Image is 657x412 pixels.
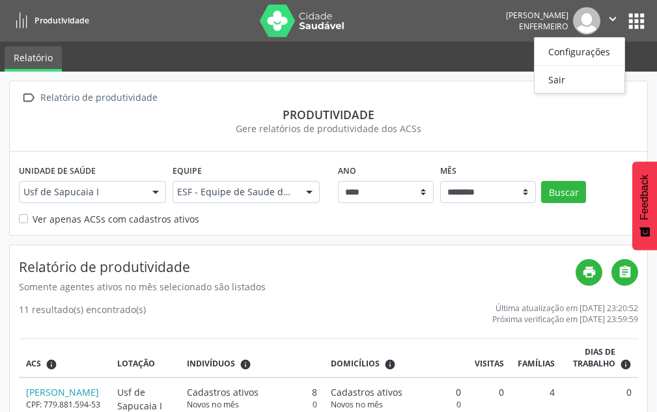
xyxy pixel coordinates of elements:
div: CPF: 779.881.594-53 [26,399,104,410]
a: Relatório [5,46,62,72]
button: Buscar [541,181,586,203]
span: ESF - Equipe de Saude da Familia - INE: 0000148784 [177,185,293,199]
img: img [573,7,600,34]
span: Cadastros ativos [331,385,402,399]
a:  [611,259,638,286]
div: 0 [187,399,317,410]
ul:  [534,37,625,94]
i: <div class="text-left"> <div> <strong>Cadastros ativos:</strong> Cadastros que estão vinculados a... [384,359,396,370]
span: Dias de trabalho [568,346,615,370]
span: Indivíduos [187,358,235,370]
a: [PERSON_NAME] [26,386,99,398]
a:  Relatório de produtividade [19,89,160,107]
i:  [606,12,620,26]
span: Cadastros ativos [187,385,259,399]
span: Usf de Sapucaia I [23,185,139,199]
i: <div class="text-left"> <div> <strong>Cadastros ativos:</strong> Cadastros que estão vinculados a... [240,359,251,370]
div: 0 [331,385,461,399]
th: Lotação [110,339,180,378]
div: 0 [331,399,461,410]
label: Equipe [173,161,202,181]
th: Visitas [468,339,510,378]
button: apps [625,10,648,33]
span: Enfermeiro [519,21,568,32]
th: Famílias [510,339,561,378]
div: Próxima verificação em [DATE] 23:59:59 [492,314,638,325]
span: Domicílios [331,358,380,370]
div: 8 [187,385,317,399]
a: Produtividade [9,10,89,31]
h4: Relatório de produtividade [19,259,576,275]
i:  [19,89,38,107]
label: Ano [338,161,356,181]
i: Dias em que o(a) ACS fez pelo menos uma visita, ou ficha de cadastro individual ou cadastro domic... [620,359,632,370]
a: Configurações [535,42,624,61]
i: print [582,265,596,279]
div: Produtividade [19,107,638,122]
div: [PERSON_NAME] [506,10,568,21]
div: Gere relatórios de produtividade dos ACSs [19,122,638,135]
i:  [618,265,632,279]
a: Sair [535,70,624,89]
span: Novos no mês [331,399,383,410]
div: Relatório de produtividade [38,89,160,107]
label: Unidade de saúde [19,161,96,181]
span: Feedback [639,174,650,220]
button: Feedback - Mostrar pesquisa [632,161,657,250]
div: Última atualização em [DATE] 23:20:52 [492,303,638,314]
a: print [576,259,602,286]
label: Mês [440,161,456,181]
div: Somente agentes ativos no mês selecionado são listados [19,280,576,294]
label: Ver apenas ACSs com cadastros ativos [33,212,199,226]
button:  [600,7,625,34]
span: Produtividade [35,15,89,26]
span: Novos no mês [187,399,239,410]
div: 11 resultado(s) encontrado(s) [19,303,146,325]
